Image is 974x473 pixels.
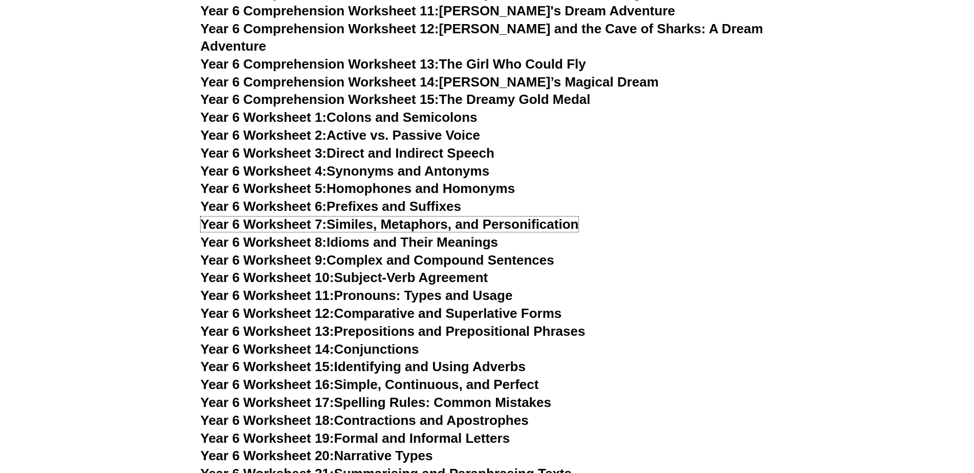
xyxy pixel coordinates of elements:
[201,413,334,428] span: Year 6 Worksheet 18:
[201,3,439,18] span: Year 6 Comprehension Worksheet 11:
[201,234,498,250] a: Year 6 Worksheet 8:Idioms and Their Meanings
[201,127,480,143] a: Year 6 Worksheet 2:Active vs. Passive Voice
[201,377,539,392] a: Year 6 Worksheet 16:Simple, Continuous, and Perfect
[201,324,586,339] a: Year 6 Worksheet 13:Prepositions and Prepositional Phrases
[201,56,586,72] a: Year 6 Comprehension Worksheet 13:The Girl Who Could Fly
[201,252,327,268] span: Year 6 Worksheet 9:
[201,448,334,463] span: Year 6 Worksheet 20:
[201,324,334,339] span: Year 6 Worksheet 13:
[201,181,515,196] a: Year 6 Worksheet 5:Homophones and Homonyms
[201,199,461,214] a: Year 6 Worksheet 6:Prefixes and Suffixes
[201,270,488,285] a: Year 6 Worksheet 10:Subject-Verb Agreement
[201,359,334,374] span: Year 6 Worksheet 15:
[201,413,529,428] a: Year 6 Worksheet 18:Contractions and Apostrophes
[201,306,334,321] span: Year 6 Worksheet 12:
[201,288,334,303] span: Year 6 Worksheet 11:
[201,163,490,179] a: Year 6 Worksheet 4:Synonyms and Antonyms
[201,3,675,18] a: Year 6 Comprehension Worksheet 11:[PERSON_NAME]'s Dream Adventure
[804,357,974,473] iframe: Chat Widget
[201,127,327,143] span: Year 6 Worksheet 2:
[201,395,334,410] span: Year 6 Worksheet 17:
[201,359,526,374] a: Year 6 Worksheet 15:Identifying and Using Adverbs
[201,431,334,446] span: Year 6 Worksheet 19:
[201,270,334,285] span: Year 6 Worksheet 10:
[201,217,579,232] a: Year 6 Worksheet 7:Similes, Metaphors, and Personification
[201,163,327,179] span: Year 6 Worksheet 4:
[201,377,334,392] span: Year 6 Worksheet 16:
[201,252,554,268] a: Year 6 Worksheet 9:Complex and Compound Sentences
[201,74,439,90] span: Year 6 Comprehension Worksheet 14:
[201,341,334,357] span: Year 6 Worksheet 14:
[201,21,439,36] span: Year 6 Comprehension Worksheet 12:
[201,145,494,161] a: Year 6 Worksheet 3:Direct and Indirect Speech
[201,181,327,196] span: Year 6 Worksheet 5:
[201,145,327,161] span: Year 6 Worksheet 3:
[201,92,591,107] a: Year 6 Comprehension Worksheet 15:The Dreamy Gold Medal
[201,56,439,72] span: Year 6 Comprehension Worksheet 13:
[201,288,513,303] a: Year 6 Worksheet 11:Pronouns: Types and Usage
[201,92,439,107] span: Year 6 Comprehension Worksheet 15:
[201,74,659,90] a: Year 6 Comprehension Worksheet 14:[PERSON_NAME]’s Magical Dream
[201,395,551,410] a: Year 6 Worksheet 17:Spelling Rules: Common Mistakes
[201,110,327,125] span: Year 6 Worksheet 1:
[201,431,510,446] a: Year 6 Worksheet 19:Formal and Informal Letters
[201,341,419,357] a: Year 6 Worksheet 14:Conjunctions
[201,448,433,463] a: Year 6 Worksheet 20:Narrative Types
[201,21,763,54] a: Year 6 Comprehension Worksheet 12:[PERSON_NAME] and the Cave of Sharks: A Dream Adventure
[201,306,562,321] a: Year 6 Worksheet 12:Comparative and Superlative Forms
[201,217,327,232] span: Year 6 Worksheet 7:
[201,234,327,250] span: Year 6 Worksheet 8:
[201,110,478,125] a: Year 6 Worksheet 1:Colons and Semicolons
[201,199,327,214] span: Year 6 Worksheet 6:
